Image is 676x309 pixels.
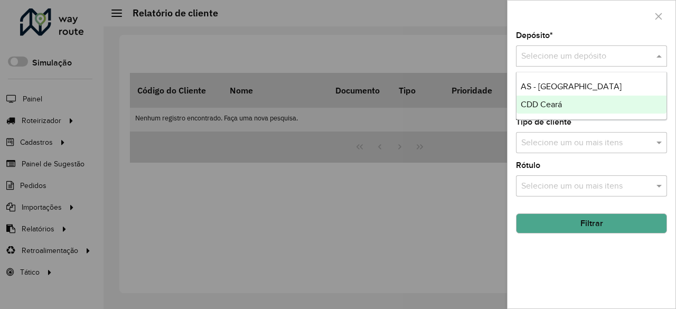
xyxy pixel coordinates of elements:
ng-dropdown-panel: Options list [516,72,668,120]
span: AS - [GEOGRAPHIC_DATA] [521,82,622,91]
button: Filtrar [516,213,667,233]
label: Depósito [516,29,553,42]
span: CDD Ceará [521,100,562,109]
label: Rótulo [516,159,540,172]
label: Tipo de cliente [516,116,571,128]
